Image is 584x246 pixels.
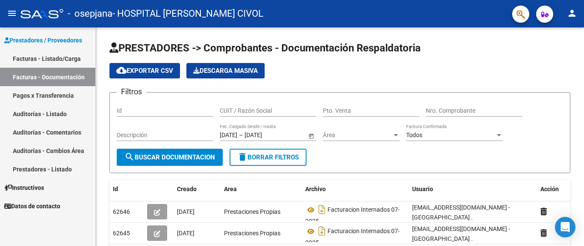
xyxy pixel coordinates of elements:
[186,63,265,78] app-download-masive: Descarga masiva de comprobantes (adjuntos)
[224,208,280,215] span: Prestaciones Propias
[305,207,400,225] span: Facturacion Internados 07-2025
[412,204,510,221] span: [EMAIL_ADDRESS][DOMAIN_NAME] - [GEOGRAPHIC_DATA] .
[307,131,316,140] button: Open calendar
[540,186,559,192] span: Acción
[124,152,135,162] mat-icon: search
[116,65,127,75] mat-icon: cloud_download
[406,132,422,138] span: Todos
[409,180,537,198] datatable-header-cell: Usuario
[555,217,575,237] div: Open Intercom Messenger
[112,4,263,23] span: - HOSPITAL [PERSON_NAME] CIVOL
[177,230,195,237] span: [DATE]
[239,132,243,139] span: –
[567,8,577,18] mat-icon: person
[4,183,44,192] span: Instructivos
[117,149,223,166] button: Buscar Documentacion
[316,203,327,216] i: Descargar documento
[109,180,144,198] datatable-header-cell: Id
[237,153,299,161] span: Borrar Filtros
[7,8,17,18] mat-icon: menu
[4,36,82,45] span: Prestadores / Proveedores
[224,186,237,192] span: Area
[113,186,118,192] span: Id
[174,180,221,198] datatable-header-cell: Creado
[245,132,286,139] input: End date
[116,67,173,75] span: Exportar CSV
[109,42,421,54] span: PRESTADORES -> Comprobantes - Documentación Respaldatoria
[68,4,112,23] span: - osepjana
[316,224,327,238] i: Descargar documento
[177,208,195,215] span: [DATE]
[537,180,580,198] datatable-header-cell: Acción
[302,180,409,198] datatable-header-cell: Archivo
[193,67,258,75] span: Descarga Masiva
[177,186,197,192] span: Creado
[221,180,302,198] datatable-header-cell: Area
[109,63,180,78] button: Exportar CSV
[124,153,215,161] span: Buscar Documentacion
[412,186,433,192] span: Usuario
[113,208,130,215] span: 62646
[113,230,130,237] span: 62645
[305,186,326,192] span: Archivo
[230,149,307,166] button: Borrar Filtros
[117,86,146,98] h3: Filtros
[186,63,265,78] button: Descarga Masiva
[412,225,510,242] span: [EMAIL_ADDRESS][DOMAIN_NAME] - [GEOGRAPHIC_DATA] .
[4,201,60,211] span: Datos de contacto
[237,152,248,162] mat-icon: delete
[224,230,280,237] span: Prestaciones Propias
[323,132,392,139] span: Área
[220,132,237,139] input: Start date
